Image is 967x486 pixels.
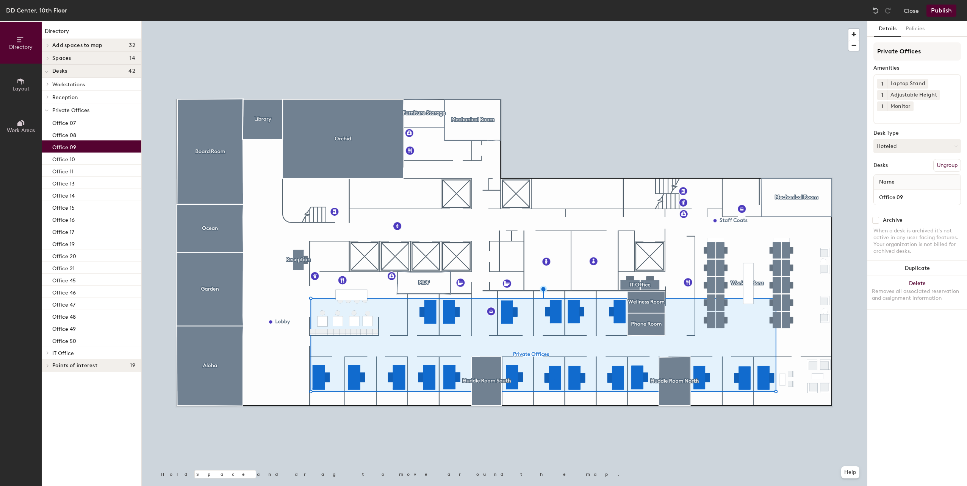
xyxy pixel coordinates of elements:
[52,227,74,235] p: Office 17
[52,215,75,223] p: Office 16
[130,55,135,61] span: 14
[887,90,940,100] div: Adjustable Height
[873,65,961,71] div: Amenities
[52,190,75,199] p: Office 14
[926,5,956,17] button: Publish
[881,103,883,111] span: 1
[52,81,85,88] span: Workstations
[874,21,901,37] button: Details
[52,166,74,175] p: Office 11
[52,178,75,187] p: Office 13
[875,175,898,189] span: Name
[52,324,76,332] p: Office 49
[872,288,962,302] div: Removes all associated reservation and assignment information
[873,139,961,153] button: Hoteled
[877,101,887,111] button: 1
[52,287,76,296] p: Office 46
[52,154,75,163] p: Office 10
[933,159,961,172] button: Ungroup
[52,94,78,101] span: Reception
[52,130,76,139] p: Office 08
[52,251,76,260] p: Office 20
[52,107,89,114] span: Private Offices
[867,261,967,276] button: Duplicate
[13,86,30,92] span: Layout
[884,7,892,14] img: Redo
[883,217,903,223] div: Archive
[881,91,883,99] span: 1
[887,79,928,89] div: Laptop Stand
[129,42,135,48] span: 32
[52,350,74,357] span: IT Office
[52,363,97,369] span: Points of interest
[877,79,887,89] button: 1
[130,363,135,369] span: 19
[52,202,75,211] p: Office 15
[42,27,141,39] h1: Directory
[887,101,914,111] div: Monitor
[52,68,67,74] span: Desks
[875,192,959,202] input: Unnamed desk
[52,336,76,344] p: Office 50
[904,5,919,17] button: Close
[867,276,967,309] button: DeleteRemoves all associated reservation and assignment information
[52,42,103,48] span: Add spaces to map
[841,466,859,478] button: Help
[873,162,888,168] div: Desks
[6,6,67,15] div: DD Center, 10th Floor
[52,312,76,320] p: Office 48
[128,68,135,74] span: 42
[52,118,76,126] p: Office 07
[872,7,879,14] img: Undo
[52,275,76,284] p: Office 45
[9,44,33,50] span: Directory
[52,299,75,308] p: Office 47
[7,127,35,134] span: Work Areas
[901,21,929,37] button: Policies
[52,142,76,151] p: Office 09
[873,130,961,136] div: Desk Type
[873,227,961,255] div: When a desk is archived it's not active in any user-facing features. Your organization is not bil...
[52,239,75,248] p: Office 19
[52,263,75,272] p: Office 21
[52,55,71,61] span: Spaces
[881,80,883,88] span: 1
[877,90,887,100] button: 1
